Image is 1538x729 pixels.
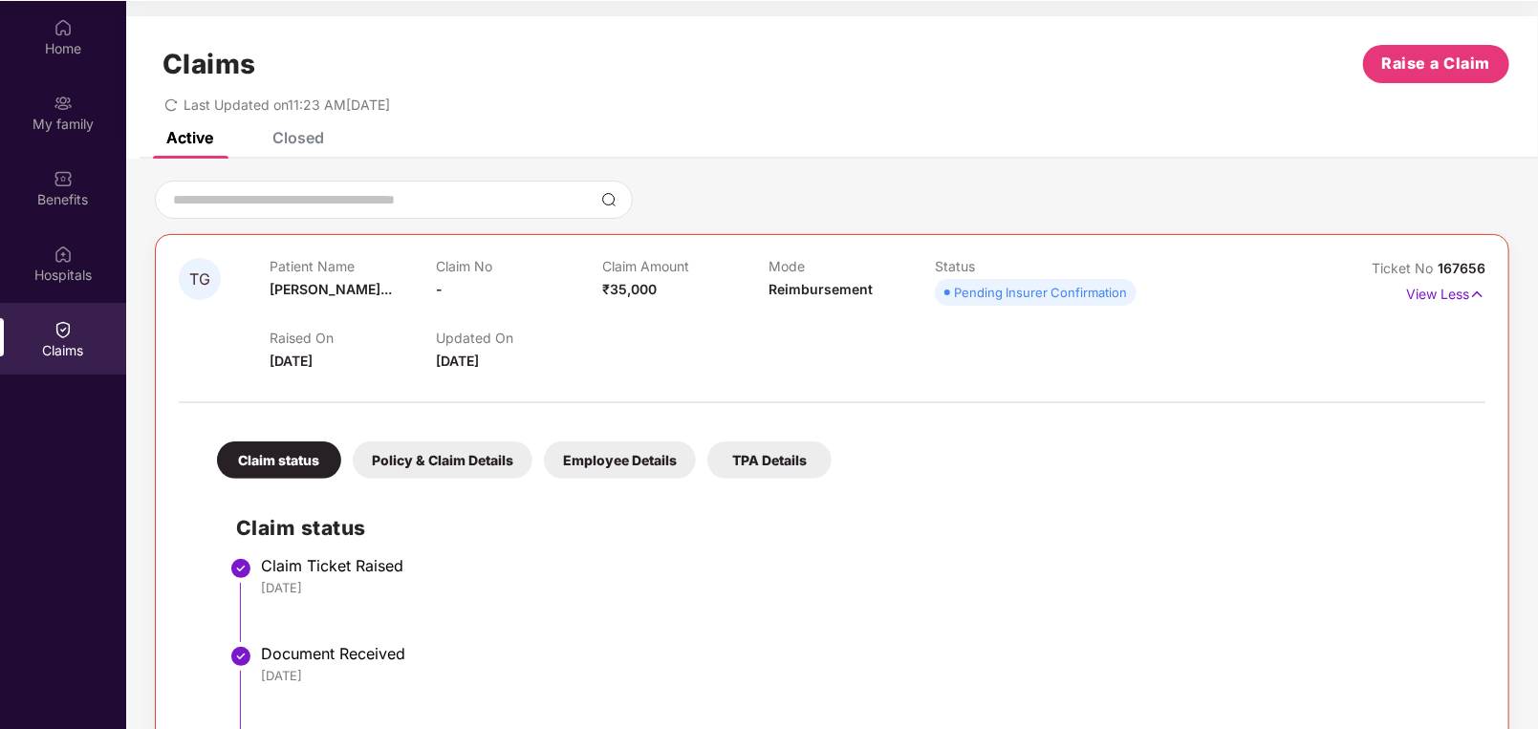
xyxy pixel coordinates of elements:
[935,258,1101,274] p: Status
[189,271,210,288] span: TG
[954,283,1127,302] div: Pending Insurer Confirmation
[436,258,602,274] p: Claim No
[162,48,256,80] h1: Claims
[217,441,341,479] div: Claim status
[602,258,769,274] p: Claim Amount
[1372,260,1438,276] span: Ticket No
[261,579,1466,596] div: [DATE]
[54,18,73,37] img: svg+xml;base64,PHN2ZyBpZD0iSG9tZSIgeG1sbnM9Imh0dHA6Ly93d3cudzMub3JnLzIwMDAvc3ZnIiB3aWR0aD0iMjAiIG...
[229,645,252,668] img: svg+xml;base64,PHN2ZyBpZD0iU3RlcC1Eb25lLTMyeDMyIiB4bWxucz0iaHR0cDovL3d3dy53My5vcmcvMjAwMC9zdmciIH...
[1406,279,1485,305] p: View Less
[261,556,1466,575] div: Claim Ticket Raised
[272,128,324,147] div: Closed
[353,441,532,479] div: Policy & Claim Details
[769,258,935,274] p: Mode
[436,330,602,346] p: Updated On
[164,96,178,113] span: redo
[1469,284,1485,305] img: svg+xml;base64,PHN2ZyB4bWxucz0iaHR0cDovL3d3dy53My5vcmcvMjAwMC9zdmciIHdpZHRoPSIxNyIgaGVpZ2h0PSIxNy...
[54,94,73,113] img: svg+xml;base64,PHN2ZyB3aWR0aD0iMjAiIGhlaWdodD0iMjAiIHZpZXdCb3g9IjAgMCAyMCAyMCIgZmlsbD0ibm9uZSIgeG...
[270,281,392,297] span: [PERSON_NAME]...
[229,557,252,580] img: svg+xml;base64,PHN2ZyBpZD0iU3RlcC1Eb25lLTMyeDMyIiB4bWxucz0iaHR0cDovL3d3dy53My5vcmcvMjAwMC9zdmciIH...
[236,512,1466,544] h2: Claim status
[1382,52,1491,75] span: Raise a Claim
[261,644,1466,663] div: Document Received
[54,245,73,264] img: svg+xml;base64,PHN2ZyBpZD0iSG9zcGl0YWxzIiB4bWxucz0iaHR0cDovL3d3dy53My5vcmcvMjAwMC9zdmciIHdpZHRoPS...
[270,330,436,346] p: Raised On
[1438,260,1485,276] span: 167656
[769,281,873,297] span: Reimbursement
[54,320,73,339] img: svg+xml;base64,PHN2ZyBpZD0iQ2xhaW0iIHhtbG5zPSJodHRwOi8vd3d3LnczLm9yZy8yMDAwL3N2ZyIgd2lkdGg9IjIwIi...
[270,258,436,274] p: Patient Name
[601,192,617,207] img: svg+xml;base64,PHN2ZyBpZD0iU2VhcmNoLTMyeDMyIiB4bWxucz0iaHR0cDovL3d3dy53My5vcmcvMjAwMC9zdmciIHdpZH...
[1363,45,1509,83] button: Raise a Claim
[261,667,1466,684] div: [DATE]
[544,441,696,479] div: Employee Details
[707,441,832,479] div: TPA Details
[436,281,443,297] span: -
[602,281,657,297] span: ₹35,000
[166,128,213,147] div: Active
[270,353,313,369] span: [DATE]
[54,169,73,188] img: svg+xml;base64,PHN2ZyBpZD0iQmVuZWZpdHMiIHhtbG5zPSJodHRwOi8vd3d3LnczLm9yZy8yMDAwL3N2ZyIgd2lkdGg9Ij...
[436,353,479,369] span: [DATE]
[184,96,390,113] span: Last Updated on 11:23 AM[DATE]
